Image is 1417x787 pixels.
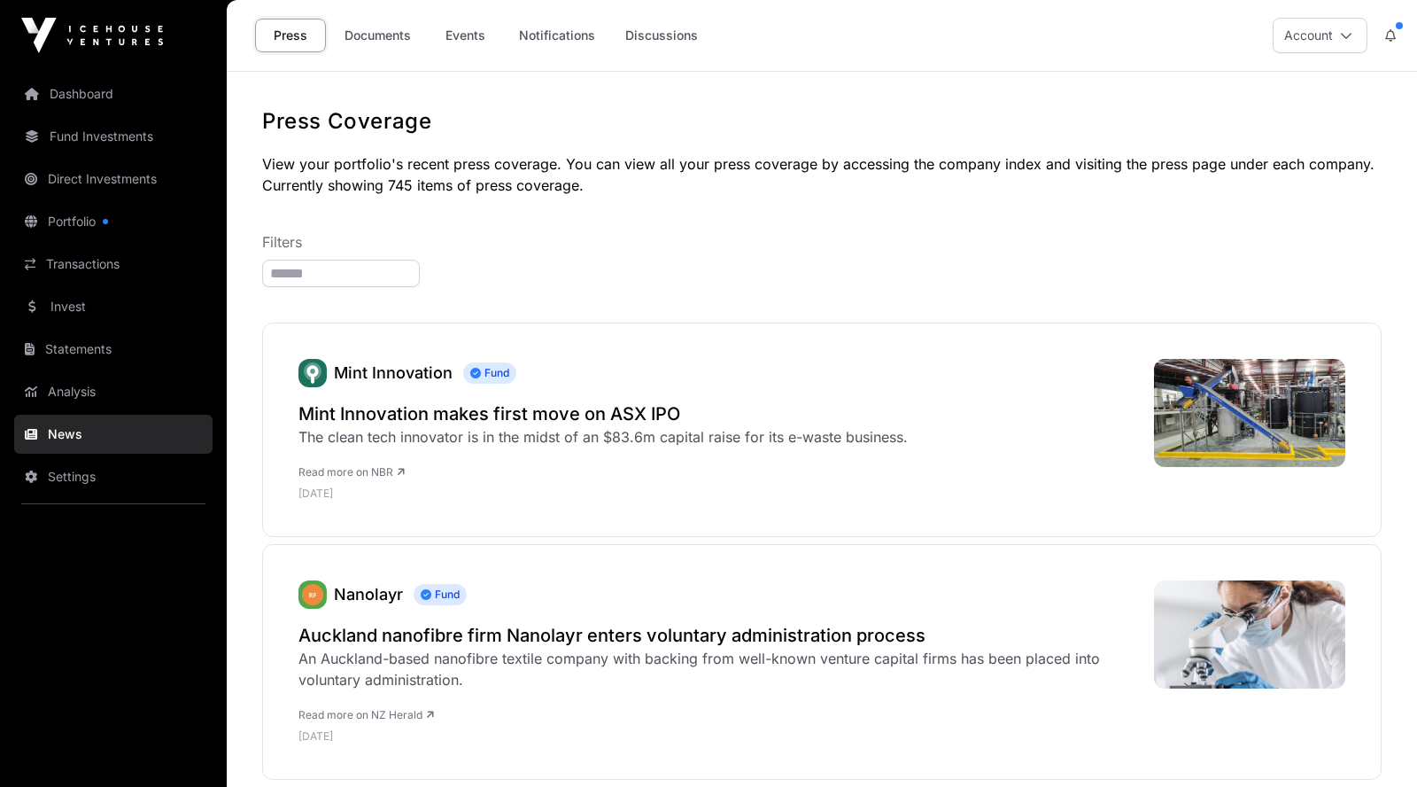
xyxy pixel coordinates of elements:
img: H7AB3QAHWVAUBGCTYQCTPUHQDQ.jpg [1154,581,1345,689]
a: Dashboard [14,74,213,113]
a: Analysis [14,372,213,411]
a: Statements [14,330,213,369]
p: View your portfolio's recent press coverage. You can view all your press coverage by accessing th... [262,153,1382,196]
img: mint-innovation-hammer-mill-.jpeg [1154,359,1345,467]
a: Mint Innovation [334,363,453,382]
a: Transactions [14,245,213,284]
a: Events [430,19,500,52]
a: Portfolio [14,202,213,241]
a: Read more on NBR [298,465,405,479]
iframe: Chat Widget [1328,702,1417,787]
a: Invest [14,287,213,326]
a: Mint Innovation makes first move on ASX IPO [298,401,908,426]
p: [DATE] [298,729,1136,744]
img: revolution-fibres208.png [298,581,327,609]
img: Icehouse Ventures Logo [21,18,163,53]
p: [DATE] [298,487,908,501]
a: Nanolayr [334,585,403,604]
a: Nanolayr [298,581,327,609]
span: Fund [414,584,467,605]
a: Direct Investments [14,160,213,199]
a: Auckland nanofibre firm Nanolayr enters voluntary administration process [298,623,1136,648]
img: Mint.svg [298,359,327,387]
a: Press [255,19,326,52]
span: Fund [463,362,516,384]
h1: Press Coverage [262,107,1382,136]
div: An Auckland-based nanofibre textile company with backing from well-known venture capital firms ha... [298,648,1136,690]
a: Read more on NZ Herald [298,708,434,721]
a: News [14,415,213,454]
div: The clean tech innovator is in the midst of an $83.6m capital raise for its e-waste business. [298,426,908,448]
p: Filters [262,231,1382,253]
a: Notifications [507,19,607,52]
a: Documents [333,19,422,52]
button: Account [1273,18,1367,53]
a: Mint Innovation [298,359,327,387]
a: Fund Investments [14,117,213,156]
a: Discussions [614,19,709,52]
a: Settings [14,457,213,496]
